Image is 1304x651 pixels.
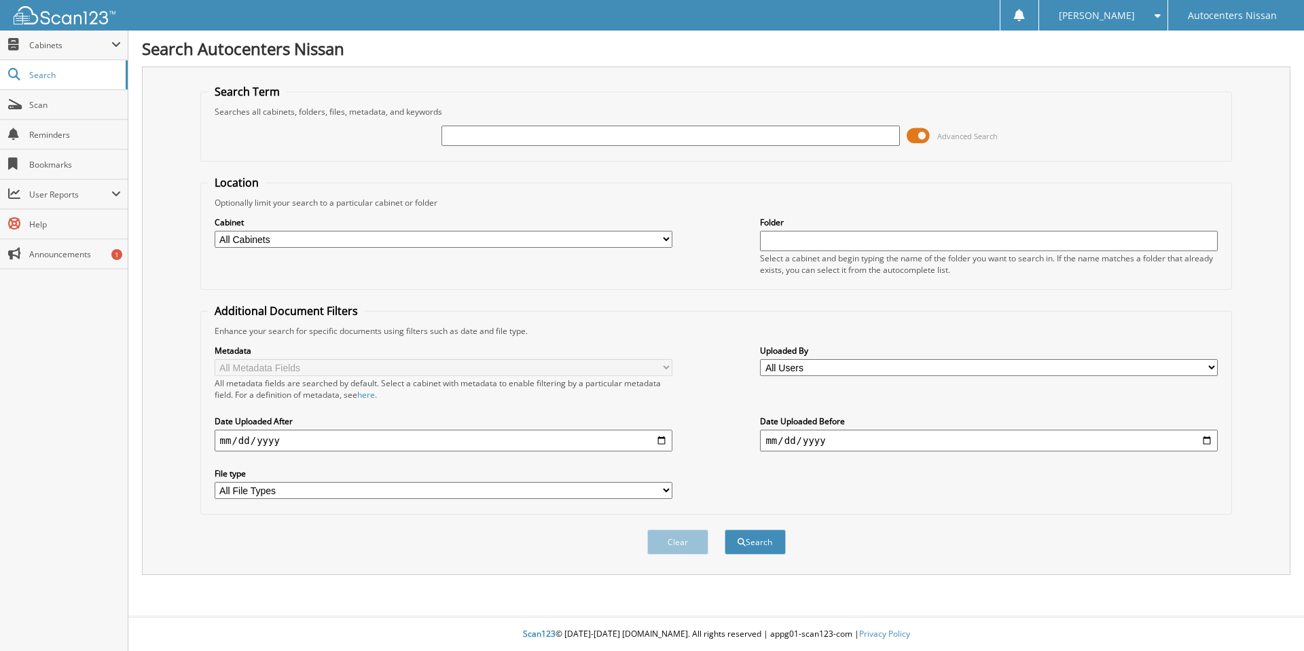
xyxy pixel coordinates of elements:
span: Scan123 [523,628,556,639]
label: Uploaded By [760,345,1218,356]
span: Announcements [29,248,121,260]
label: File type [215,468,672,479]
a: here [357,389,375,401]
img: scan123-logo-white.svg [14,6,115,24]
span: [PERSON_NAME] [1059,12,1135,20]
legend: Additional Document Filters [208,303,365,318]
span: Bookmarks [29,159,121,170]
div: Enhance your search for specific documents using filters such as date and file type. [208,325,1225,337]
button: Search [725,529,786,555]
span: Reminders [29,129,121,141]
legend: Location [208,175,266,190]
label: Folder [760,217,1218,228]
legend: Search Term [208,84,287,99]
div: 1 [111,249,122,260]
span: Scan [29,99,121,111]
button: Clear [647,529,708,555]
input: start [215,430,672,451]
a: Privacy Policy [859,628,910,639]
span: Cabinets [29,39,111,51]
div: © [DATE]-[DATE] [DOMAIN_NAME]. All rights reserved | appg01-scan123-com | [128,618,1304,651]
span: Advanced Search [937,131,998,141]
span: User Reports [29,189,111,200]
div: Optionally limit your search to a particular cabinet or folder [208,197,1225,208]
input: end [760,430,1218,451]
label: Cabinet [215,217,672,228]
div: Searches all cabinets, folders, files, metadata, and keywords [208,106,1225,117]
span: Search [29,69,119,81]
h1: Search Autocenters Nissan [142,37,1290,60]
span: Help [29,219,121,230]
label: Metadata [215,345,672,356]
span: Autocenters Nissan [1188,12,1277,20]
div: All metadata fields are searched by default. Select a cabinet with metadata to enable filtering b... [215,377,672,401]
label: Date Uploaded Before [760,415,1218,427]
label: Date Uploaded After [215,415,672,427]
div: Select a cabinet and begin typing the name of the folder you want to search in. If the name match... [760,253,1218,276]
